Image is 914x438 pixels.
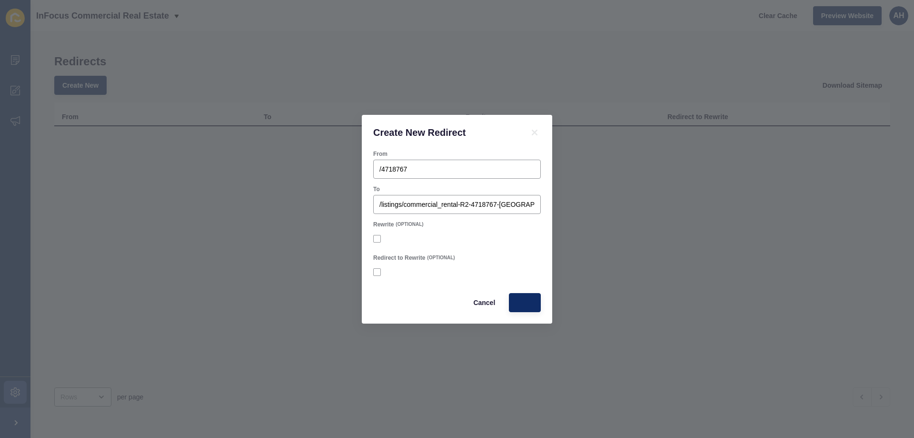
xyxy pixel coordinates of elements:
label: To [373,185,380,193]
label: Redirect to Rewrite [373,254,425,262]
span: (OPTIONAL) [396,221,423,228]
span: Cancel [473,298,495,307]
label: Rewrite [373,221,394,228]
span: (OPTIONAL) [427,255,455,261]
button: Cancel [465,293,503,312]
h1: Create New Redirect [373,126,517,139]
label: From [373,150,387,158]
